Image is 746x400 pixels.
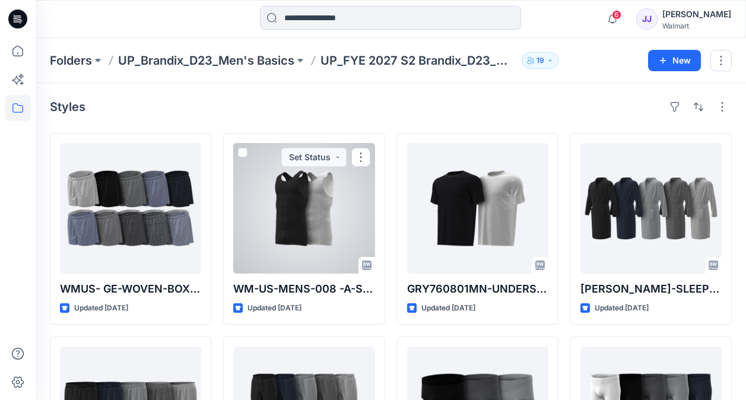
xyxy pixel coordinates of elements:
[233,281,374,297] p: WM-US-MENS-008 -A-SHIRT-[PERSON_NAME]-N3-3D
[60,281,201,297] p: WMUS- GE-WOVEN-BOXER-N2
[522,52,559,69] button: 19
[580,143,722,274] a: George-SLEEP ROBE-100151009
[421,302,475,315] p: Updated [DATE]
[595,302,649,315] p: Updated [DATE]
[537,54,544,67] p: 19
[612,10,621,20] span: 6
[580,281,722,297] p: [PERSON_NAME]-SLEEP ROBE-100151009
[233,143,374,274] a: WM-US-MENS-008 -A-SHIRT-GEOGE-N3-3D
[50,52,92,69] a: Folders
[247,302,301,315] p: Updated [DATE]
[118,52,294,69] a: UP_Brandix_D23_Men's Basics
[662,7,731,21] div: [PERSON_NAME]
[662,21,731,30] div: Walmart
[407,281,548,297] p: GRY760801MN-UNDERSHIRT-3D
[407,143,548,274] a: GRY760801MN-UNDERSHIRT-3D
[636,8,658,30] div: JJ
[74,302,128,315] p: Updated [DATE]
[648,50,701,71] button: New
[50,100,85,114] h4: Styles
[320,52,517,69] p: UP_FYE 2027 S2 Brandix_D23_Men's Basics- [PERSON_NAME]
[60,143,201,274] a: WMUS- GE-WOVEN-BOXER-N2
